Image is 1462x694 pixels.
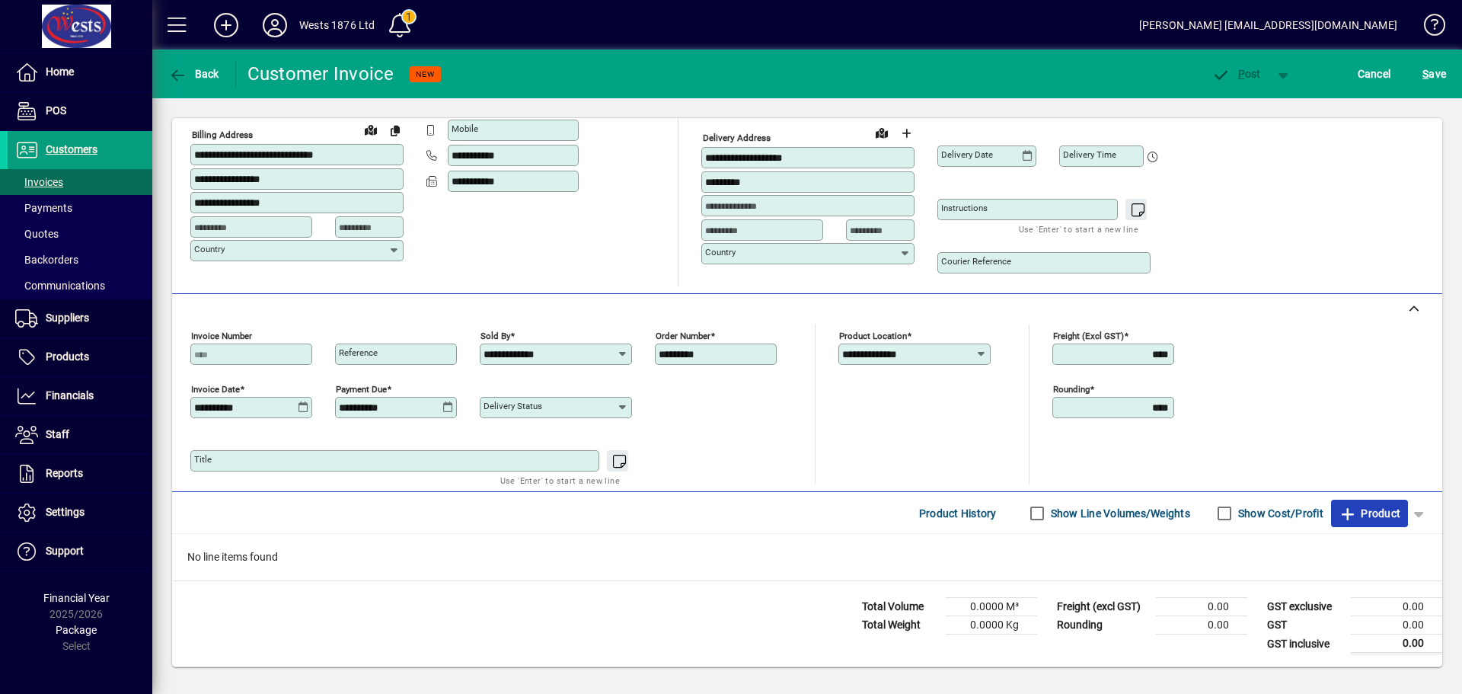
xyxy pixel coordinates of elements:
button: Back [164,60,223,88]
mat-label: Freight (excl GST) [1053,331,1124,341]
span: Staff [46,428,69,440]
mat-label: Invoice number [191,331,252,341]
mat-label: Courier Reference [941,256,1011,267]
a: View on map [359,117,383,142]
span: Settings [46,506,85,518]
td: 0.00 [1351,616,1442,635]
span: Customers [46,143,97,155]
mat-label: Rounding [1053,384,1090,395]
td: 0.0000 Kg [946,616,1037,635]
td: GST [1259,616,1351,635]
mat-label: Invoice date [191,384,240,395]
mat-label: Delivery time [1063,149,1116,160]
span: Communications [15,280,105,292]
td: 0.00 [1156,598,1247,616]
td: GST inclusive [1259,635,1351,654]
span: Product History [919,501,997,526]
a: Reports [8,455,152,493]
a: Knowledge Base [1413,3,1443,53]
mat-label: Country [705,247,736,257]
button: Save [1419,60,1450,88]
span: ost [1211,68,1261,80]
td: Total Weight [854,616,946,635]
mat-label: Order number [656,331,710,341]
div: Wests 1876 Ltd [299,13,375,37]
a: Quotes [8,221,152,247]
span: POS [46,104,66,117]
div: [PERSON_NAME] [EMAIL_ADDRESS][DOMAIN_NAME] [1139,13,1397,37]
app-page-header-button: Back [152,60,236,88]
span: Support [46,545,84,557]
a: POS [8,92,152,130]
mat-label: Title [194,454,212,465]
mat-label: Payment due [336,384,387,395]
span: Payments [15,202,72,214]
mat-label: Delivery date [941,149,993,160]
a: Products [8,338,152,376]
button: Cancel [1354,60,1395,88]
td: Rounding [1049,616,1156,635]
span: Financial Year [43,592,110,604]
span: Products [46,350,89,363]
button: Product [1331,500,1408,527]
span: Back [168,68,219,80]
span: Product [1339,501,1400,526]
a: Support [8,532,152,571]
a: Home [8,53,152,91]
a: Financials [8,377,152,415]
span: Cancel [1358,62,1391,86]
a: Payments [8,195,152,221]
span: S [1422,68,1428,80]
span: Quotes [15,228,59,240]
span: Reports [46,467,83,479]
button: Product History [913,500,1003,527]
mat-label: Instructions [941,203,988,213]
label: Show Cost/Profit [1235,506,1323,521]
span: P [1238,68,1245,80]
td: 0.00 [1351,598,1442,616]
a: Backorders [8,247,152,273]
button: Copy to Delivery address [383,118,407,142]
span: Backorders [15,254,78,266]
mat-label: Country [194,244,225,254]
td: 0.00 [1351,635,1442,654]
span: Suppliers [46,312,89,324]
td: GST exclusive [1259,598,1351,616]
button: Choose address [894,121,918,146]
label: Show Line Volumes/Weights [1048,506,1190,521]
a: Staff [8,416,152,454]
mat-label: Product location [839,331,907,341]
a: Suppliers [8,299,152,337]
td: Total Volume [854,598,946,616]
a: View on map [870,120,894,145]
span: NEW [416,69,435,79]
mat-label: Reference [339,347,378,358]
td: Freight (excl GST) [1049,598,1156,616]
div: Customer Invoice [247,62,394,86]
button: Profile [251,11,299,39]
span: Package [56,624,97,636]
mat-label: Sold by [480,331,510,341]
mat-label: Mobile [452,123,478,134]
span: Invoices [15,176,63,188]
mat-hint: Use 'Enter' to start a new line [1019,220,1138,238]
td: 0.0000 M³ [946,598,1037,616]
span: Home [46,66,74,78]
div: No line items found [172,534,1442,580]
td: 0.00 [1156,616,1247,635]
span: ave [1422,62,1446,86]
mat-hint: Use 'Enter' to start a new line [500,472,620,489]
a: Invoices [8,169,152,195]
a: Settings [8,494,152,532]
button: Post [1204,60,1269,88]
a: Communications [8,273,152,299]
button: Add [202,11,251,39]
span: Financials [46,389,94,401]
mat-label: Delivery status [484,401,542,411]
